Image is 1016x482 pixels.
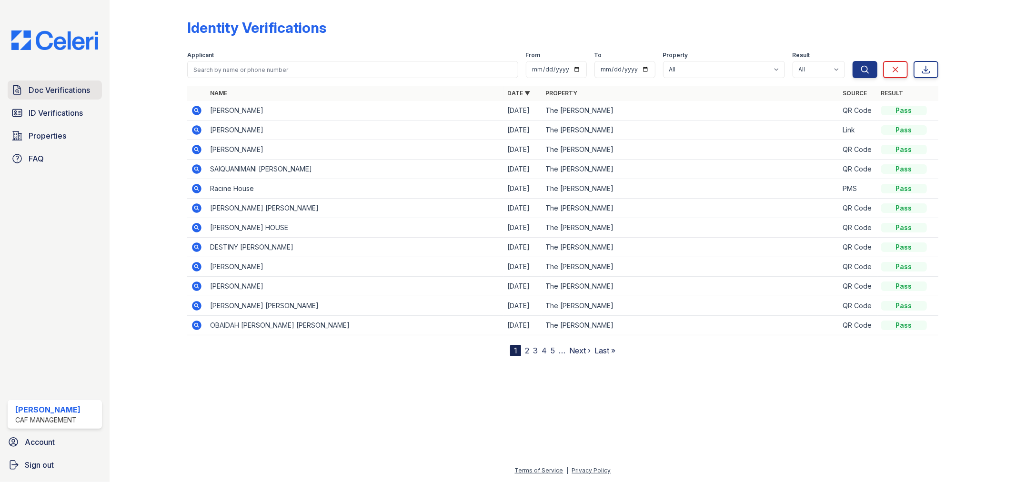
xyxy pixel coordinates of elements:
[567,467,569,474] div: |
[187,19,326,36] div: Identity Verifications
[881,90,904,97] a: Result
[881,203,927,213] div: Pass
[206,101,503,120] td: [PERSON_NAME]
[542,296,839,316] td: The [PERSON_NAME]
[881,184,927,193] div: Pass
[542,238,839,257] td: The [PERSON_NAME]
[542,160,839,179] td: The [PERSON_NAME]
[504,160,542,179] td: [DATE]
[187,51,214,59] label: Applicant
[206,140,503,160] td: [PERSON_NAME]
[15,415,80,425] div: CAF Management
[569,346,591,355] a: Next ›
[206,238,503,257] td: DESTINY [PERSON_NAME]
[839,277,877,296] td: QR Code
[504,101,542,120] td: [DATE]
[881,242,927,252] div: Pass
[504,296,542,316] td: [DATE]
[542,101,839,120] td: The [PERSON_NAME]
[839,199,877,218] td: QR Code
[542,120,839,140] td: The [PERSON_NAME]
[881,321,927,330] div: Pass
[4,455,106,474] a: Sign out
[8,103,102,122] a: ID Verifications
[25,436,55,448] span: Account
[504,218,542,238] td: [DATE]
[510,345,521,356] div: 1
[515,467,563,474] a: Terms of Service
[504,140,542,160] td: [DATE]
[881,281,927,291] div: Pass
[206,296,503,316] td: [PERSON_NAME] [PERSON_NAME]
[559,345,565,356] span: …
[504,199,542,218] td: [DATE]
[504,257,542,277] td: [DATE]
[533,346,538,355] a: 3
[572,467,611,474] a: Privacy Policy
[210,90,227,97] a: Name
[206,199,503,218] td: [PERSON_NAME] [PERSON_NAME]
[29,130,66,141] span: Properties
[206,179,503,199] td: Racine House
[508,90,531,97] a: Date ▼
[206,160,503,179] td: SAIQUANIMANI [PERSON_NAME]
[839,238,877,257] td: QR Code
[206,218,503,238] td: [PERSON_NAME] HOUSE
[206,277,503,296] td: [PERSON_NAME]
[542,346,547,355] a: 4
[839,140,877,160] td: QR Code
[526,51,541,59] label: From
[8,149,102,168] a: FAQ
[504,120,542,140] td: [DATE]
[793,51,810,59] label: Result
[542,140,839,160] td: The [PERSON_NAME]
[839,218,877,238] td: QR Code
[881,301,927,311] div: Pass
[881,262,927,271] div: Pass
[542,218,839,238] td: The [PERSON_NAME]
[29,153,44,164] span: FAQ
[504,316,542,335] td: [DATE]
[881,125,927,135] div: Pass
[839,101,877,120] td: QR Code
[542,316,839,335] td: The [PERSON_NAME]
[839,296,877,316] td: QR Code
[881,164,927,174] div: Pass
[839,160,877,179] td: QR Code
[551,346,555,355] a: 5
[206,257,503,277] td: [PERSON_NAME]
[839,179,877,199] td: PMS
[542,179,839,199] td: The [PERSON_NAME]
[594,51,602,59] label: To
[8,80,102,100] a: Doc Verifications
[546,90,578,97] a: Property
[839,257,877,277] td: QR Code
[843,90,867,97] a: Source
[542,257,839,277] td: The [PERSON_NAME]
[881,145,927,154] div: Pass
[25,459,54,471] span: Sign out
[4,30,106,50] img: CE_Logo_Blue-a8612792a0a2168367f1c8372b55b34899dd931a85d93a1a3d3e32e68fde9ad4.png
[8,126,102,145] a: Properties
[206,316,503,335] td: OBAIDAH [PERSON_NAME] [PERSON_NAME]
[881,106,927,115] div: Pass
[29,107,83,119] span: ID Verifications
[839,316,877,335] td: QR Code
[504,277,542,296] td: [DATE]
[15,404,80,415] div: [PERSON_NAME]
[881,223,927,232] div: Pass
[542,277,839,296] td: The [PERSON_NAME]
[594,346,615,355] a: Last »
[29,84,90,96] span: Doc Verifications
[504,238,542,257] td: [DATE]
[663,51,688,59] label: Property
[4,432,106,452] a: Account
[839,120,877,140] td: Link
[542,199,839,218] td: The [PERSON_NAME]
[504,179,542,199] td: [DATE]
[206,120,503,140] td: [PERSON_NAME]
[187,61,518,78] input: Search by name or phone number
[525,346,529,355] a: 2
